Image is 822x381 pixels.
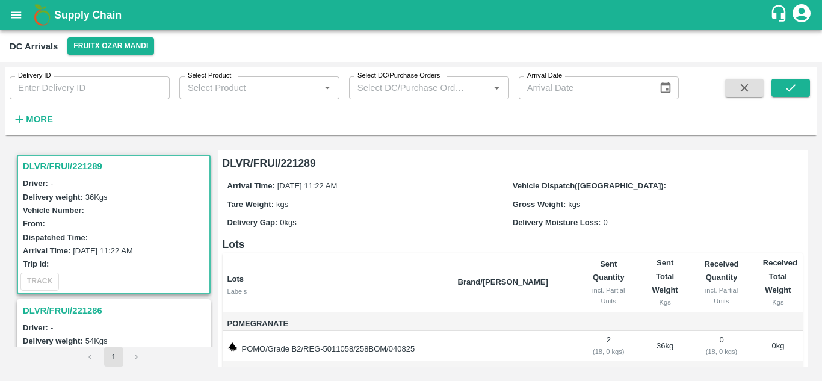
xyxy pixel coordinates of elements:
div: DC Arrivals [10,39,58,54]
h3: DLVR/FRUI/221286 [23,303,208,318]
button: More [10,109,56,129]
label: Delivery weight: [23,193,83,202]
td: 2 [576,331,640,361]
label: 54 Kgs [85,336,108,345]
label: Dispatched Time: [23,233,88,242]
div: customer-support [770,4,791,26]
a: Supply Chain [54,7,770,23]
b: Sent Quantity [593,259,625,282]
span: Pomegranate [227,317,448,331]
img: weight [227,342,237,352]
label: From: [23,219,45,228]
strong: More [26,114,53,124]
div: account of current user [791,2,812,28]
div: ( 18, 0 kgs) [699,346,744,357]
div: Labels [227,286,448,297]
td: POMO/Grade B2/REG-5011058/258BOM/040825 [223,331,448,361]
button: Select DC [67,37,154,55]
button: Choose date [654,76,677,99]
div: incl. Partial Units [699,285,744,307]
label: Driver: [23,323,48,332]
nav: pagination navigation [79,347,148,367]
img: logo [30,3,54,27]
label: Vehicle Dispatch([GEOGRAPHIC_DATA]): [513,181,666,190]
td: 0 kg [753,331,803,361]
b: Supply Chain [54,9,122,21]
div: Kgs [763,297,793,308]
h3: DLVR/FRUI/221289 [23,158,208,174]
b: Lots [227,274,244,283]
label: Driver: [23,179,48,188]
button: Open [320,80,335,96]
label: Trip Id: [23,259,49,268]
label: Arrival Time: [23,246,70,255]
span: kgs [568,200,580,209]
input: Select DC/Purchase Orders [353,80,470,96]
label: Select Product [188,71,231,81]
label: 36 Kgs [85,193,108,202]
label: Delivery ID [18,71,51,81]
input: Arrival Date [519,76,650,99]
label: Arrival Date [527,71,562,81]
label: Delivery weight: [23,336,83,345]
div: Kgs [650,297,680,308]
span: 0 [603,218,607,227]
h6: DLVR/FRUI/221289 [223,155,803,172]
span: - [51,323,53,332]
b: Received Total Weight [763,258,797,294]
input: Select Product [183,80,316,96]
label: Gross Weight: [513,200,566,209]
span: [DATE] 11:22 AM [277,181,337,190]
label: Arrival Time: [227,181,275,190]
label: [DATE] 11:22 AM [73,246,132,255]
label: Delivery Moisture Loss: [513,218,601,227]
button: page 1 [104,347,123,367]
span: 2.00 [586,365,631,379]
td: 36 kg [640,331,690,361]
div: ( 18, 0 kgs) [586,346,631,357]
input: Enter Delivery ID [10,76,170,99]
span: 0 kgs [280,218,296,227]
button: open drawer [2,1,30,29]
label: Delivery Gap: [227,218,278,227]
label: Select DC/Purchase Orders [357,71,440,81]
label: Vehicle Number: [23,206,84,215]
span: - [51,179,53,188]
h6: Lots [223,236,803,253]
span: 0.00 [699,365,744,379]
td: 0 [690,331,753,361]
b: Sent Total Weight [652,258,678,294]
span: kgs [276,200,288,209]
label: Tare Weight: [227,200,274,209]
div: incl. Partial Units [586,285,631,307]
b: Brand/[PERSON_NAME] [458,277,548,287]
button: Open [489,80,504,96]
b: Received Quantity [704,259,738,282]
